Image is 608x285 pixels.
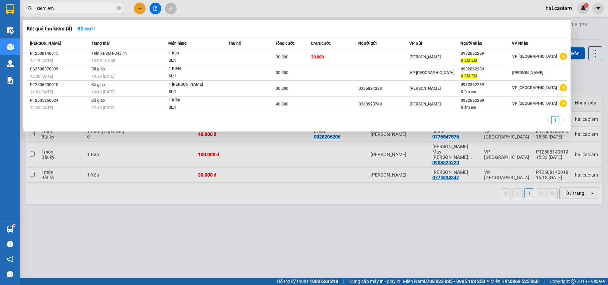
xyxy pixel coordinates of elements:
input: Tìm tên, số ĐT hoặc mã đơn [37,5,116,12]
span: search [28,6,32,11]
span: 40.000 [276,102,288,106]
span: plus-circle [560,84,567,91]
h3: Kết quả tìm kiếm ( 4 ) [27,25,72,32]
div: SL: 1 [169,88,219,96]
span: 30.000 [276,55,288,59]
div: 0388923749 [359,101,409,108]
img: warehouse-icon [7,226,14,233]
span: close-circle [117,5,121,12]
span: KIEM EM [461,58,477,63]
div: SG2508070039 [30,66,89,73]
span: right [561,118,565,122]
span: KIEM EM [461,74,477,78]
li: Previous Page [543,116,551,124]
span: 30.000 [276,86,288,91]
a: 1 [552,116,559,124]
span: Trạng thái [91,41,110,46]
span: plus-circle [560,53,567,60]
sup: 1 [13,225,15,227]
span: 16:43 [DATE] [91,90,115,94]
span: [PERSON_NAME] [410,86,441,91]
span: 22:49 [DATE] [91,105,115,110]
div: 0336824228 [359,85,409,92]
strong: Bộ lọc [77,26,95,31]
span: Chưa cước [311,41,331,46]
span: 13:26 [DATE] [30,74,53,79]
div: PT2506030010 [30,81,89,88]
span: 30.000 [311,55,324,59]
div: PT2505260024 [30,97,89,104]
span: Người gửi [358,41,377,46]
span: 30.000 [276,70,288,75]
img: solution-icon [7,77,14,84]
span: Tổng cước [275,41,294,46]
div: Kiếm em [461,104,511,111]
span: message [7,271,13,277]
span: VP [GEOGRAPHIC_DATA] [512,85,557,90]
li: Next Page [559,116,567,124]
div: 0932862289 [461,81,511,88]
span: 12:35 [DATE] [30,105,53,110]
div: 1 KIEN [169,65,219,73]
div: 1 hộp [169,50,219,57]
span: [PERSON_NAME] [30,41,61,46]
span: Thu hộ [228,41,241,46]
span: [PERSON_NAME] [410,102,441,106]
span: Trên xe 86H-043.41 [91,51,127,56]
div: 0932862289 [461,50,511,57]
button: right [559,116,567,124]
div: 0932862289 [461,97,511,104]
span: 15:00 - 14/08 [91,58,115,63]
span: close-circle [117,6,121,10]
span: left [545,118,549,122]
div: SL: 1 [169,57,219,64]
span: 14:19 [DATE] [30,58,53,63]
span: notification [7,256,13,262]
span: [PERSON_NAME] [410,55,441,59]
div: 1 [PERSON_NAME] [169,81,219,88]
span: VP [GEOGRAPHIC_DATA] [410,70,454,75]
div: SL: 1 [169,73,219,80]
span: VP Gửi [409,41,422,46]
span: Đã giao [91,82,105,87]
img: warehouse-icon [7,43,14,50]
div: Kiếm em [461,88,511,95]
span: VP [GEOGRAPHIC_DATA] [512,101,557,106]
button: left [543,116,551,124]
div: 0932862289 [461,66,511,73]
span: question-circle [7,241,13,247]
span: down [91,26,95,31]
span: plus-circle [560,100,567,107]
img: logo-vxr [6,4,14,14]
span: VP [GEOGRAPHIC_DATA] [512,54,557,59]
span: [PERSON_NAME] [512,70,543,75]
div: 1 Kiện [169,97,219,104]
img: warehouse-icon [7,27,14,34]
span: VP Nhận [512,41,528,46]
span: Đã giao [91,67,105,71]
button: Bộ lọcdown [72,23,101,34]
span: 19:39 [DATE] [91,74,115,79]
span: Người nhận [460,41,482,46]
img: warehouse-icon [7,60,14,67]
div: SL: 1 [169,104,219,111]
span: Đã giao [91,98,105,103]
div: PT2508140015 [30,50,89,57]
span: 11:52 [DATE] [30,90,53,94]
span: Món hàng [168,41,187,46]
